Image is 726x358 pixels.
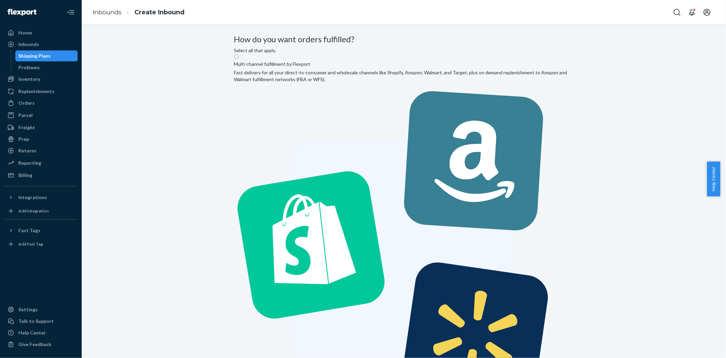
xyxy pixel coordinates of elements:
a: Inventory [4,74,78,85]
button: Fast Tags [4,225,78,236]
div: Add Integration [18,208,49,214]
a: Add Fast Tag [4,239,78,250]
div: Problems [19,64,40,71]
a: Create Inbound [134,9,184,16]
a: Prep [4,134,78,145]
a: Home [4,27,78,38]
div: Prep [18,136,29,143]
button: Open notifications [685,5,699,19]
div: Give Feedback [18,341,51,348]
a: Shipping Plans [15,50,78,61]
button: Open account menu [700,5,714,19]
a: Talk to Support [4,316,78,327]
div: Shipping Plans [19,53,51,59]
button: Give Feedback [4,339,78,350]
a: Freight [4,122,78,133]
div: Settings [18,306,38,313]
div: Orders [18,100,35,106]
button: Integrations [4,192,78,203]
img: Flexport logo [7,9,36,16]
a: Inbounds [93,9,122,16]
div: Add Fast Tag [18,241,43,247]
div: Fast delivery for all your direct-to-consumer and wholesale channels like Shopify, Amazon, Walmar... [234,69,574,83]
ol: breadcrumbs [87,2,190,23]
a: Problems [15,62,78,73]
a: Add Integration [4,206,78,217]
div: Replenishments [18,88,54,95]
a: Reporting [4,158,78,168]
label: Multi-channel fulfillment by Flexport [234,61,311,68]
a: Help Center [4,327,78,338]
div: Parcel [18,112,33,119]
div: Fast Tags [18,227,40,234]
button: Open Search Box [670,5,684,19]
a: Billing [4,170,78,181]
div: Returns [18,147,36,154]
a: Settings [4,304,78,315]
a: Orders [4,98,78,108]
input: Multi-channel fulfillment by FlexportFast delivery for all your direct-to-consumer and wholesale ... [234,55,239,59]
a: Inbounds [4,39,78,50]
div: Select all that apply. [234,47,574,54]
div: Help Center [18,329,46,336]
div: Billing [18,172,32,179]
button: Help Center [707,162,720,196]
div: Talk to Support [18,318,54,325]
h3: How do you want orders fulfilled? [234,35,574,44]
a: Returns [4,145,78,156]
div: Inventory [18,76,40,83]
div: Home [18,29,32,36]
div: Integrations [18,194,47,201]
div: Freight [18,124,35,131]
button: Close Navigation [64,5,78,19]
a: Replenishments [4,86,78,97]
a: Parcel [4,110,78,121]
div: Reporting [18,160,41,166]
div: Inbounds [18,41,39,48]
